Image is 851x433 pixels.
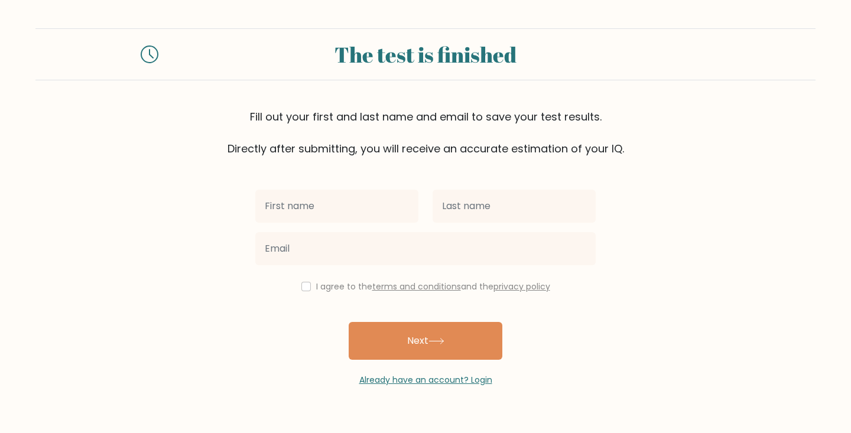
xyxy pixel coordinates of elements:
[359,374,492,386] a: Already have an account? Login
[316,281,550,292] label: I agree to the and the
[255,190,418,223] input: First name
[493,281,550,292] a: privacy policy
[173,38,678,70] div: The test is finished
[349,322,502,360] button: Next
[35,109,816,157] div: Fill out your first and last name and email to save your test results. Directly after submitting,...
[255,232,596,265] input: Email
[372,281,461,292] a: terms and conditions
[433,190,596,223] input: Last name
